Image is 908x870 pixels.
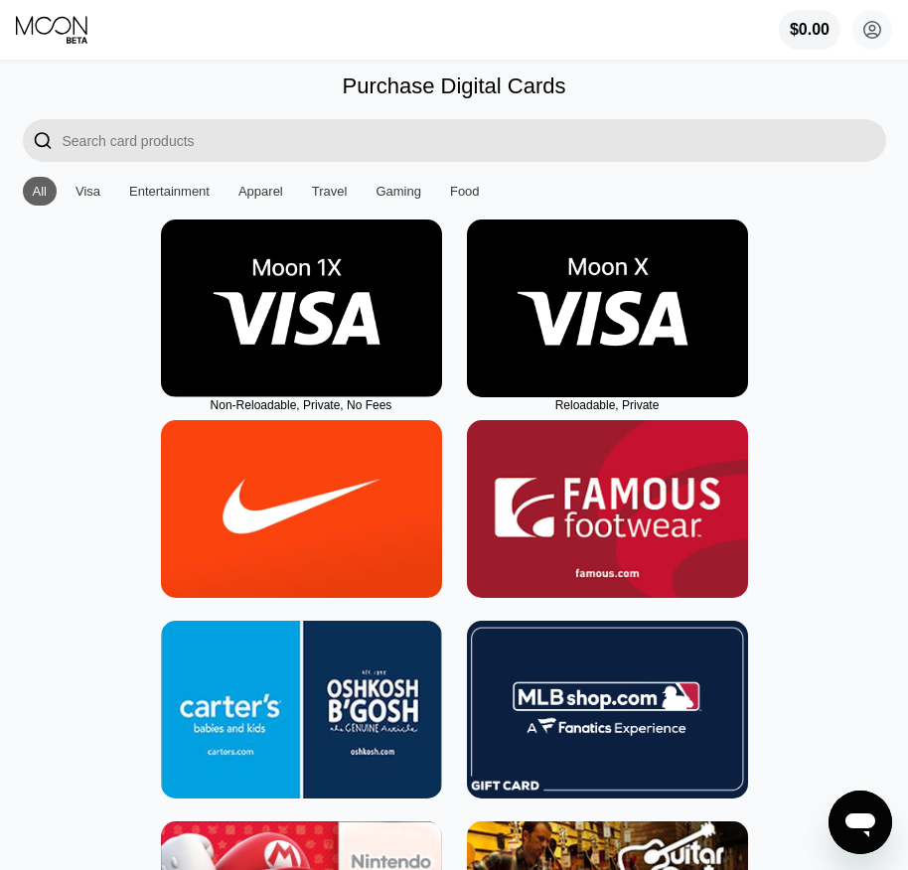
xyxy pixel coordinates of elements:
input: Search card products [63,119,886,162]
div: Food [450,184,480,199]
div: $0.00 [790,21,830,39]
div: Visa [76,184,100,199]
div: Entertainment [129,184,210,199]
div: Food [440,177,490,206]
div: Travel [302,177,358,206]
div: Reloadable, Private [467,398,748,412]
div: All [33,184,47,199]
div: Apparel [228,177,293,206]
div: All [23,177,57,206]
div: Purchase Digital Cards [343,73,566,99]
div:  [33,129,53,152]
div: Entertainment [119,177,220,206]
div: $0.00 [779,10,840,50]
div: Gaming [366,177,431,206]
div: Apparel [238,184,283,199]
div: Gaming [376,184,421,199]
div: Travel [312,184,348,199]
div: Visa [66,177,110,206]
div: Non-Reloadable, Private, No Fees [161,398,442,412]
div:  [23,119,63,162]
iframe: Button to launch messaging window [829,791,892,854]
